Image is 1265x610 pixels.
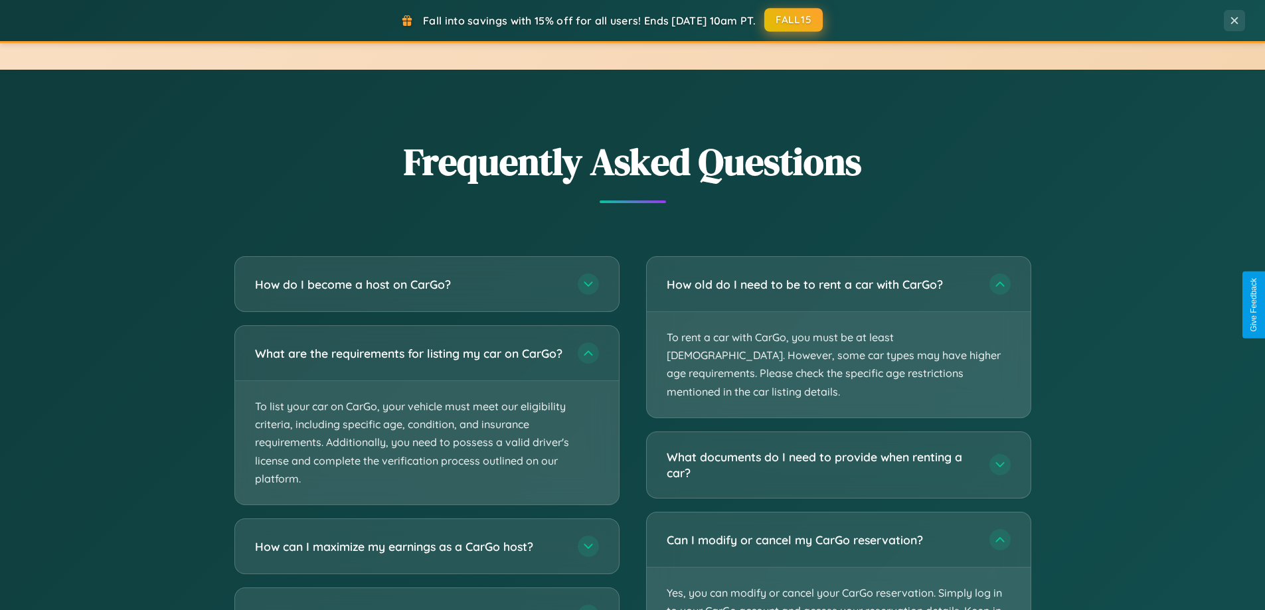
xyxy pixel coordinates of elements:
h2: Frequently Asked Questions [234,136,1031,187]
p: To rent a car with CarGo, you must be at least [DEMOGRAPHIC_DATA]. However, some car types may ha... [647,312,1031,418]
h3: Can I modify or cancel my CarGo reservation? [667,532,976,548]
h3: What are the requirements for listing my car on CarGo? [255,345,564,362]
div: Give Feedback [1249,278,1258,332]
h3: How do I become a host on CarGo? [255,276,564,293]
span: Fall into savings with 15% off for all users! Ends [DATE] 10am PT. [423,14,756,27]
p: To list your car on CarGo, your vehicle must meet our eligibility criteria, including specific ag... [235,381,619,504]
h3: What documents do I need to provide when renting a car? [667,449,976,481]
h3: How old do I need to be to rent a car with CarGo? [667,276,976,293]
h3: How can I maximize my earnings as a CarGo host? [255,538,564,555]
button: FALL15 [764,8,823,32]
